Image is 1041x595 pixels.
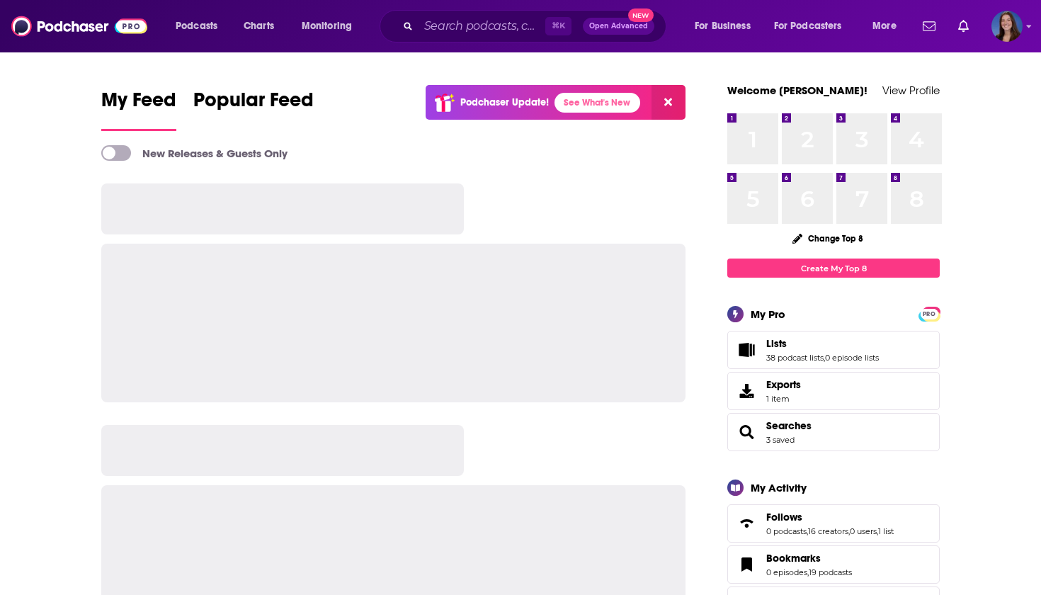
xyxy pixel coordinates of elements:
span: Bookmarks [766,552,821,565]
button: open menu [292,15,370,38]
input: Search podcasts, credits, & more... [419,15,545,38]
a: Searches [732,422,761,442]
p: Podchaser Update! [460,96,549,108]
button: Open AdvancedNew [583,18,654,35]
div: Search podcasts, credits, & more... [393,10,680,42]
a: Bookmarks [766,552,852,565]
a: New Releases & Guests Only [101,145,288,161]
a: Show notifications dropdown [952,14,974,38]
span: Bookmarks [727,545,940,584]
span: Lists [727,331,940,369]
a: Lists [766,337,879,350]
span: , [807,567,809,577]
a: Popular Feed [193,88,314,131]
span: Exports [732,381,761,401]
span: , [848,526,850,536]
a: My Feed [101,88,176,131]
a: 0 users [850,526,877,536]
a: 0 podcasts [766,526,807,536]
button: open menu [685,15,768,38]
a: Lists [732,340,761,360]
a: 19 podcasts [809,567,852,577]
span: Exports [766,378,801,391]
span: PRO [921,309,938,319]
div: My Activity [751,481,807,494]
button: Change Top 8 [784,229,872,247]
button: open menu [863,15,914,38]
img: Podchaser - Follow, Share and Rate Podcasts [11,13,147,40]
span: , [824,353,825,363]
span: For Business [695,16,751,36]
a: Follows [732,514,761,533]
span: Searches [727,413,940,451]
a: 1 list [878,526,894,536]
a: Exports [727,372,940,410]
span: For Podcasters [774,16,842,36]
a: PRO [921,308,938,319]
a: 16 creators [808,526,848,536]
a: 3 saved [766,435,795,445]
span: Podcasts [176,16,217,36]
span: Logged in as emmadonovan [991,11,1023,42]
span: Monitoring [302,16,352,36]
a: See What's New [554,93,640,113]
div: My Pro [751,307,785,321]
span: Follows [727,504,940,543]
a: Create My Top 8 [727,259,940,278]
span: , [877,526,878,536]
span: Lists [766,337,787,350]
a: 0 episodes [766,567,807,577]
a: 38 podcast lists [766,353,824,363]
a: 0 episode lists [825,353,879,363]
button: open menu [765,15,863,38]
span: Follows [766,511,802,523]
span: , [807,526,808,536]
a: Show notifications dropdown [917,14,941,38]
span: New [628,8,654,22]
a: Welcome [PERSON_NAME]! [727,84,868,97]
span: Charts [244,16,274,36]
span: ⌘ K [545,17,571,35]
a: Follows [766,511,894,523]
a: Searches [766,419,812,432]
span: Popular Feed [193,88,314,120]
span: My Feed [101,88,176,120]
img: User Profile [991,11,1023,42]
a: View Profile [882,84,940,97]
a: Bookmarks [732,555,761,574]
span: More [872,16,897,36]
span: Open Advanced [589,23,648,30]
button: open menu [166,15,236,38]
span: 1 item [766,394,801,404]
button: Show profile menu [991,11,1023,42]
a: Charts [234,15,283,38]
